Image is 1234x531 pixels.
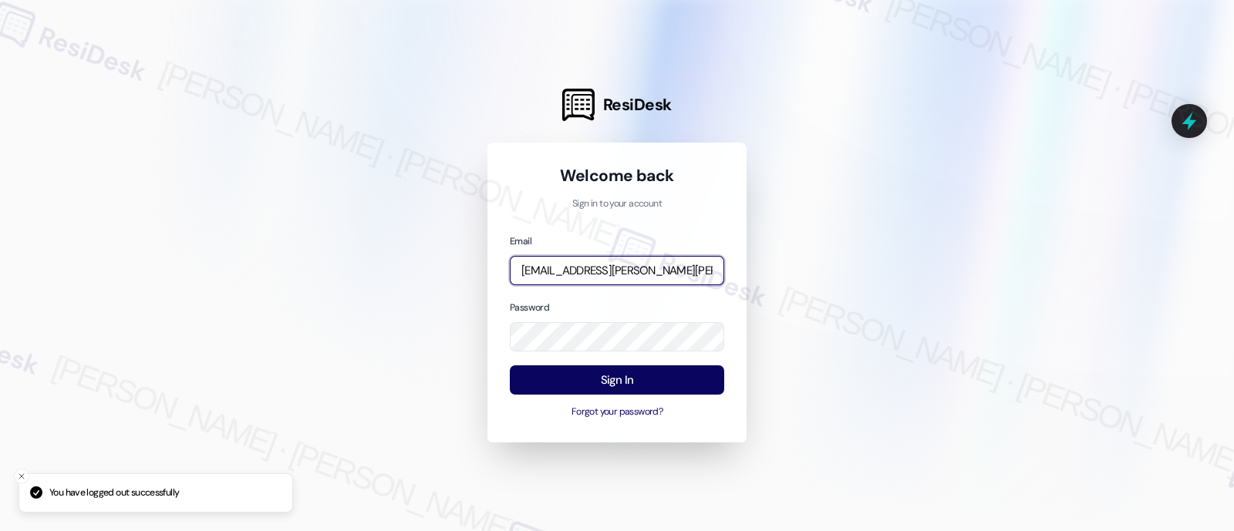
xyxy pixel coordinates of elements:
[510,365,724,395] button: Sign In
[14,469,29,484] button: Close toast
[510,165,724,187] h1: Welcome back
[510,235,531,247] label: Email
[603,94,672,116] span: ResiDesk
[49,486,179,500] p: You have logged out successfully
[510,301,549,314] label: Password
[562,89,595,121] img: ResiDesk Logo
[510,197,724,211] p: Sign in to your account
[510,256,724,286] input: name@example.com
[510,405,724,419] button: Forgot your password?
